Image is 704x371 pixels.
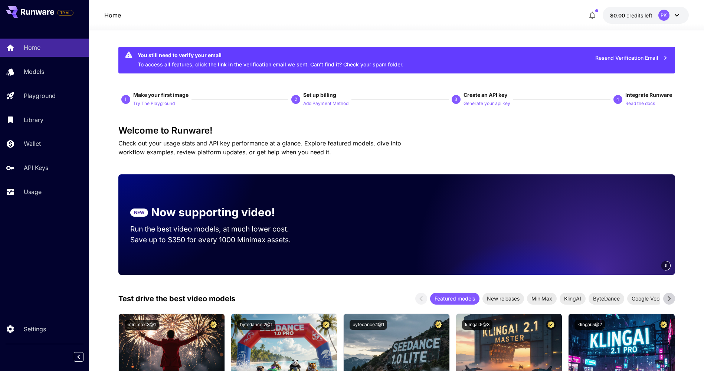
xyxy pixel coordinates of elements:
p: Read the docs [625,100,655,107]
span: credits left [626,12,652,19]
p: Test drive the best video models [118,293,235,304]
button: Add Payment Method [303,99,348,108]
p: Save up to $350 for every 1000 Minimax assets. [130,234,303,245]
span: MiniMax [527,295,557,302]
div: KlingAI [560,293,586,305]
span: Add your payment card to enable full platform functionality. [57,8,73,17]
button: Resend Verification Email [591,50,672,66]
p: Models [24,67,44,76]
button: Try The Playground [133,99,175,108]
div: ByteDance [589,293,624,305]
p: 4 [616,96,619,103]
div: You still need to verify your email [138,51,403,59]
button: minimax:3@1 [125,320,159,330]
button: klingai:5@3 [462,320,492,330]
a: Home [104,11,121,20]
p: NEW [134,209,144,216]
div: Google Veo [627,293,664,305]
button: Certified Model – Vetted for best performance and includes a commercial license. [433,320,443,330]
button: $0.00PK [603,7,689,24]
div: To access all features, click the link in the verification email we sent. Can’t find it? Check yo... [138,49,403,71]
p: Wallet [24,139,41,148]
span: 3 [665,263,667,268]
span: ByteDance [589,295,624,302]
p: 2 [295,96,297,103]
p: Settings [24,325,46,334]
button: bytedance:1@1 [350,320,387,330]
p: Run the best video models, at much lower cost. [130,224,303,234]
p: Try The Playground [133,100,175,107]
button: Certified Model – Vetted for best performance and includes a commercial license. [546,320,556,330]
p: Usage [24,187,42,196]
div: PK [658,10,669,21]
button: Collapse sidebar [74,352,84,362]
div: Featured models [430,293,479,305]
span: Set up billing [303,92,336,98]
p: 1 [124,96,127,103]
button: Certified Model – Vetted for best performance and includes a commercial license. [209,320,219,330]
p: Now supporting video! [151,204,275,221]
p: Library [24,115,43,124]
button: Certified Model – Vetted for best performance and includes a commercial license. [659,320,669,330]
span: Check out your usage stats and API key performance at a glance. Explore featured models, dive int... [118,139,401,156]
span: KlingAI [560,295,586,302]
p: Home [24,43,40,52]
div: Collapse sidebar [79,350,89,364]
span: Make your first image [133,92,189,98]
button: Certified Model – Vetted for best performance and includes a commercial license. [321,320,331,330]
span: TRIAL [58,10,73,16]
button: Read the docs [625,99,655,108]
h3: Welcome to Runware! [118,125,675,136]
div: MiniMax [527,293,557,305]
p: Add Payment Method [303,100,348,107]
span: Featured models [430,295,479,302]
nav: breadcrumb [104,11,121,20]
div: New releases [482,293,524,305]
button: Generate your api key [464,99,510,108]
span: Create an API key [464,92,507,98]
button: bytedance:2@1 [237,320,275,330]
p: 3 [455,96,457,103]
span: Integrate Runware [625,92,672,98]
span: Google Veo [627,295,664,302]
p: API Keys [24,163,48,172]
p: Generate your api key [464,100,510,107]
button: klingai:5@2 [574,320,605,330]
div: $0.00 [610,12,652,19]
span: New releases [482,295,524,302]
p: Playground [24,91,56,100]
span: $0.00 [610,12,626,19]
